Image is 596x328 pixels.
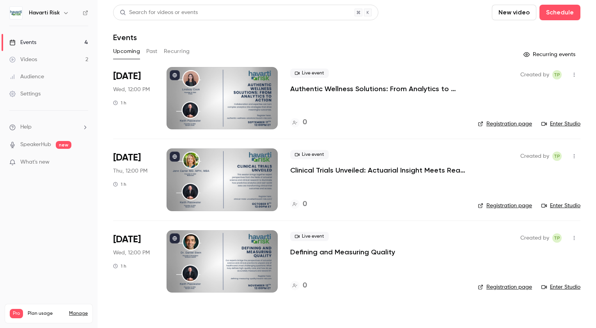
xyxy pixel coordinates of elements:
a: Authentic Wellness Solutions: From Analytics to Action—A Fireside Chat with Havarti Risk’s [PERSO... [290,84,465,93]
div: 1 h [113,181,126,187]
div: Search for videos or events [120,9,198,17]
span: Live event [290,150,329,159]
span: Wed, 12:00 PM [113,249,150,257]
button: Upcoming [113,45,140,58]
h6: Havarti Risk [29,9,60,17]
li: help-dropdown-opener [9,123,88,131]
div: Audience [9,73,44,81]
a: Enter Studio [541,283,580,291]
div: Nov 12 Wed, 12:00 PM (America/New York) [113,230,154,293]
h4: 0 [303,280,307,291]
iframe: Noticeable Trigger [79,159,88,166]
a: Enter Studio [541,202,580,210]
button: Past [146,45,158,58]
h1: Events [113,33,137,42]
button: Recurring events [520,48,580,61]
a: Manage [69,310,88,317]
a: Defining and Measuring Quality [290,247,395,257]
span: TP [554,152,560,161]
a: 0 [290,280,307,291]
div: Sep 17 Wed, 12:00 PM (America/New York) [113,67,154,129]
a: Enter Studio [541,120,580,128]
span: Created by [520,70,549,79]
span: Tamre Pinner [552,70,562,79]
span: Wed, 12:00 PM [113,86,150,93]
div: 1 h [113,100,126,106]
span: TP [554,233,560,243]
span: Created by [520,152,549,161]
span: Help [20,123,32,131]
span: Pro [10,309,23,318]
a: Clinical Trials Unveiled: Actuarial Insight Meets Real-World Evidence [290,166,465,175]
button: Recurring [164,45,190,58]
span: Tamre Pinner [552,152,562,161]
span: new [56,141,71,149]
span: What's new [20,158,50,166]
button: Schedule [539,5,580,20]
a: 0 [290,199,307,210]
a: Registration page [478,202,532,210]
span: Thu, 12:00 PM [113,167,147,175]
span: Tamre Pinner [552,233,562,243]
span: [DATE] [113,152,141,164]
h4: 0 [303,199,307,210]
h4: 0 [303,117,307,128]
div: Oct 9 Thu, 12:00 PM (America/New York) [113,148,154,211]
span: Live event [290,232,329,241]
span: [DATE] [113,70,141,83]
a: Registration page [478,283,532,291]
div: Events [9,39,36,46]
img: Havarti Risk [10,7,22,19]
span: Plan usage [28,310,64,317]
a: Registration page [478,120,532,128]
a: SpeakerHub [20,141,51,149]
span: TP [554,70,560,79]
button: New video [492,5,536,20]
a: 0 [290,117,307,128]
div: 1 h [113,263,126,269]
span: [DATE] [113,233,141,246]
span: Live event [290,69,329,78]
span: Created by [520,233,549,243]
div: Settings [9,90,41,98]
div: Videos [9,56,37,63]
